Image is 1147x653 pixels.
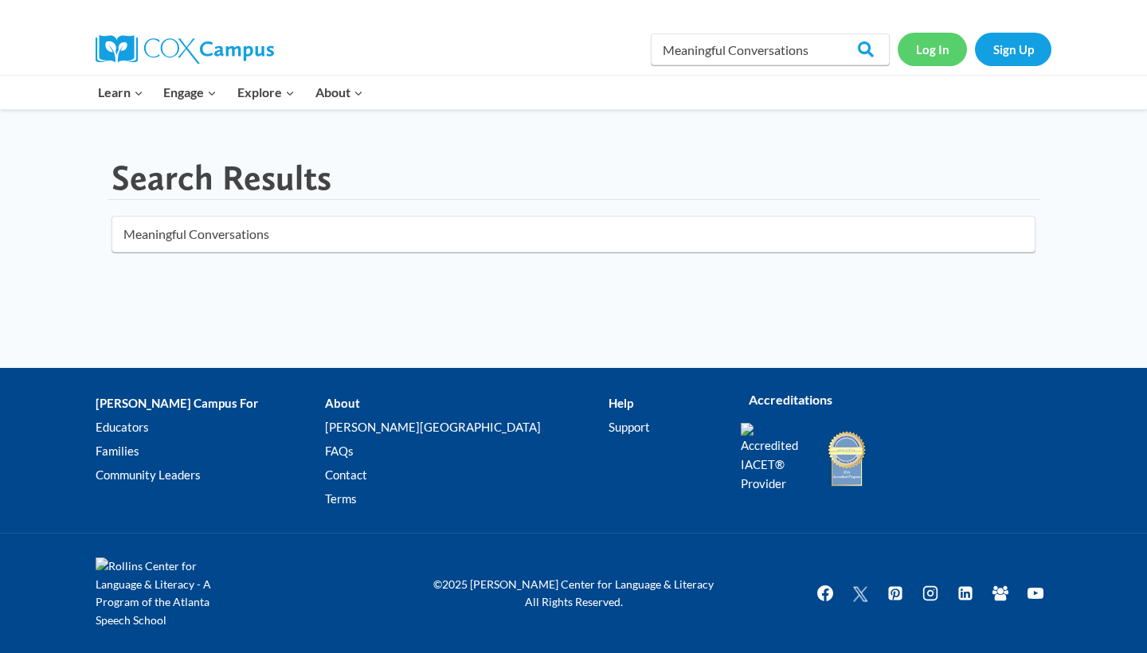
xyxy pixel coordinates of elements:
a: Instagram [914,577,946,609]
img: Twitter X icon white [851,585,870,603]
a: Families [96,440,325,463]
a: Facebook [809,577,841,609]
input: Search for... [112,216,1035,252]
button: Child menu of Learn [88,76,154,109]
a: Facebook Group [985,577,1016,609]
a: Terms [325,487,608,511]
img: Accredited IACET® Provider [741,423,808,493]
a: Twitter [844,577,876,609]
h1: Search Results [112,157,331,199]
a: Community Leaders [96,463,325,487]
a: Log In [898,33,967,65]
button: Child menu of Engage [154,76,228,109]
button: Child menu of About [305,76,374,109]
p: ©2025 [PERSON_NAME] Center for Language & Literacy All Rights Reserved. [422,576,725,612]
strong: Accreditations [749,392,832,407]
button: Child menu of Explore [227,76,305,109]
nav: Primary Navigation [88,76,373,109]
a: Linkedin [949,577,981,609]
nav: Secondary Navigation [898,33,1051,65]
a: Sign Up [975,33,1051,65]
a: FAQs [325,440,608,463]
a: YouTube [1020,577,1051,609]
img: IDA Accredited [827,429,867,488]
a: Support [609,416,717,440]
a: Contact [325,463,608,487]
a: Educators [96,416,325,440]
img: Cox Campus [96,35,274,64]
input: Search Cox Campus [651,33,890,65]
img: Rollins Center for Language & Literacy - A Program of the Atlanta Speech School [96,557,239,629]
a: [PERSON_NAME][GEOGRAPHIC_DATA] [325,416,608,440]
a: Pinterest [879,577,911,609]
